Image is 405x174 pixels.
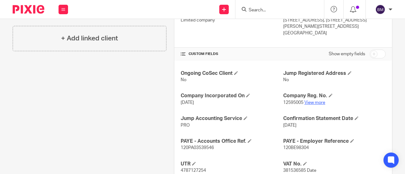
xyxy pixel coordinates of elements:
[283,115,386,122] h4: Confirmation Statement Date
[181,17,283,23] p: Limited company
[283,161,386,167] h4: VAT No.
[181,123,190,128] span: PRO
[181,100,194,105] span: [DATE]
[248,8,305,13] input: Search
[181,70,283,77] h4: Ongoing CoSec Client
[283,168,316,173] span: 381536585 Date
[13,5,44,14] img: Pixie
[283,123,296,128] span: [DATE]
[181,78,186,82] span: No
[283,70,386,77] h4: Jump Registered Address
[283,93,386,99] h4: Company Reg. No.
[283,30,386,36] p: [GEOGRAPHIC_DATA]
[181,146,214,150] span: 120PA03539546
[283,17,386,23] p: [STREET_ADDRESS], [STREET_ADDRESS]
[283,100,303,105] span: 12595005
[283,78,289,82] span: No
[304,100,325,105] a: View more
[61,33,118,43] h4: + Add linked client
[181,51,283,57] h4: CUSTOM FIELDS
[181,93,283,99] h4: Company Incorporated On
[181,168,206,173] span: 4787127254
[181,115,283,122] h4: Jump Accounting Service
[283,146,309,150] span: 120BE98304
[283,23,386,30] p: [PERSON_NAME][STREET_ADDRESS]
[283,138,386,145] h4: PAYE - Employer Reference
[181,138,283,145] h4: PAYE - Accounts Office Ref.
[375,4,385,15] img: svg%3E
[181,161,283,167] h4: UTR
[329,51,365,57] label: Show empty fields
